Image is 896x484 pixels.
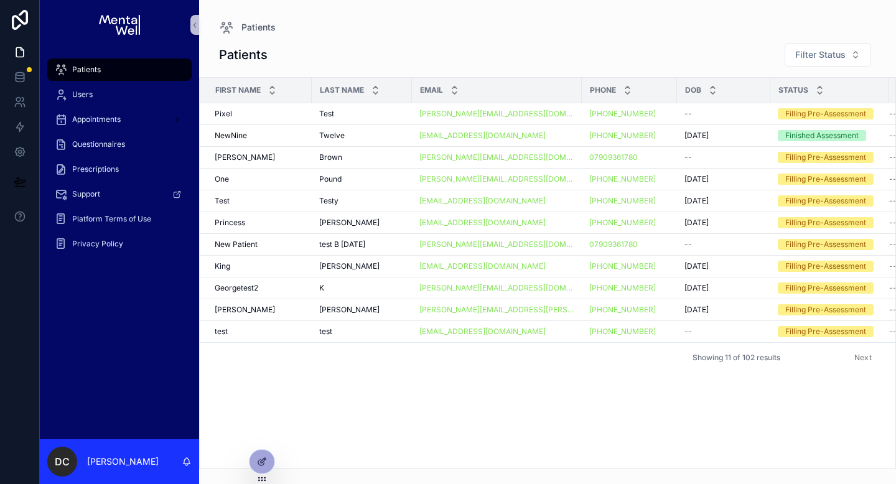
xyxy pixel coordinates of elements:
[215,240,258,249] span: New Patient
[72,114,121,124] span: Appointments
[319,174,342,184] span: Pound
[684,196,709,206] span: [DATE]
[684,240,763,249] a: --
[778,282,881,294] a: Filling Pre-Assessment
[419,196,574,206] a: [EMAIL_ADDRESS][DOMAIN_NAME]
[684,218,763,228] a: [DATE]
[589,240,670,249] a: 07909361780
[319,283,404,293] a: K
[684,152,763,162] a: --
[785,43,871,67] button: Select Button
[684,131,763,141] a: [DATE]
[590,85,616,95] span: Phone
[215,174,304,184] a: One
[778,326,881,337] a: Filling Pre-Assessment
[684,261,763,271] a: [DATE]
[589,152,670,162] a: 07909361780
[589,305,656,315] a: [PHONE_NUMBER]
[99,15,139,35] img: App logo
[55,454,70,469] span: DC
[778,152,881,163] a: Filling Pre-Assessment
[419,240,574,249] a: [PERSON_NAME][EMAIL_ADDRESS][DOMAIN_NAME]
[684,327,763,337] a: --
[419,305,574,315] a: [PERSON_NAME][EMAIL_ADDRESS][PERSON_NAME][DOMAIN_NAME]
[72,214,151,224] span: Platform Terms of Use
[419,261,546,271] a: [EMAIL_ADDRESS][DOMAIN_NAME]
[589,261,670,271] a: [PHONE_NUMBER]
[778,85,808,95] span: Status
[319,327,404,337] a: test
[419,261,574,271] a: [EMAIL_ADDRESS][DOMAIN_NAME]
[319,152,342,162] span: Brown
[684,196,763,206] a: [DATE]
[589,240,638,249] a: 07909361780
[215,261,304,271] a: King
[419,283,574,293] a: [PERSON_NAME][EMAIL_ADDRESS][DOMAIN_NAME]
[589,131,656,141] a: [PHONE_NUMBER]
[589,152,638,162] a: 07909361780
[785,282,866,294] div: Filling Pre-Assessment
[319,327,332,337] span: test
[319,283,324,293] span: K
[684,109,763,119] a: --
[47,108,192,131] a: Appointments
[785,217,866,228] div: Filling Pre-Assessment
[215,196,304,206] a: Test
[47,83,192,106] a: Users
[684,131,709,141] span: [DATE]
[419,152,574,162] a: [PERSON_NAME][EMAIL_ADDRESS][DOMAIN_NAME]
[778,261,881,272] a: Filling Pre-Assessment
[215,305,304,315] a: [PERSON_NAME]
[785,261,866,272] div: Filling Pre-Assessment
[589,109,670,119] a: [PHONE_NUMBER]
[589,109,656,119] a: [PHONE_NUMBER]
[785,326,866,337] div: Filling Pre-Assessment
[684,152,692,162] span: --
[319,152,404,162] a: Brown
[72,90,93,100] span: Users
[319,109,404,119] a: Test
[589,174,670,184] a: [PHONE_NUMBER]
[778,217,881,228] a: Filling Pre-Assessment
[795,49,846,61] span: Filter Status
[785,108,866,119] div: Filling Pre-Assessment
[419,174,574,184] a: [PERSON_NAME][EMAIL_ADDRESS][DOMAIN_NAME]
[419,109,574,119] a: [PERSON_NAME][EMAIL_ADDRESS][DOMAIN_NAME]
[589,174,656,184] a: [PHONE_NUMBER]
[778,239,881,250] a: Filling Pre-Assessment
[319,131,404,141] a: Twelve
[319,218,380,228] span: [PERSON_NAME]
[219,46,268,63] h1: Patients
[684,305,709,315] span: [DATE]
[72,164,119,174] span: Prescriptions
[47,133,192,156] a: Questionnaires
[215,131,304,141] a: NewNine
[320,85,364,95] span: Last Name
[589,283,656,293] a: [PHONE_NUMBER]
[215,305,275,315] span: [PERSON_NAME]
[215,85,261,95] span: First Name
[589,261,656,271] a: [PHONE_NUMBER]
[215,152,275,162] span: [PERSON_NAME]
[215,261,230,271] span: King
[72,139,125,149] span: Questionnaires
[215,283,258,293] span: Georgetest2
[589,131,670,141] a: [PHONE_NUMBER]
[215,283,304,293] a: Georgetest2
[319,261,380,271] span: [PERSON_NAME]
[684,218,709,228] span: [DATE]
[589,218,656,228] a: [PHONE_NUMBER]
[72,189,100,199] span: Support
[419,327,546,337] a: [EMAIL_ADDRESS][DOMAIN_NAME]
[87,455,159,468] p: [PERSON_NAME]
[47,208,192,230] a: Platform Terms of Use
[589,218,670,228] a: [PHONE_NUMBER]
[778,108,881,119] a: Filling Pre-Assessment
[684,283,763,293] a: [DATE]
[785,304,866,315] div: Filling Pre-Assessment
[778,304,881,315] a: Filling Pre-Assessment
[693,353,780,363] span: Showing 11 of 102 results
[589,305,670,315] a: [PHONE_NUMBER]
